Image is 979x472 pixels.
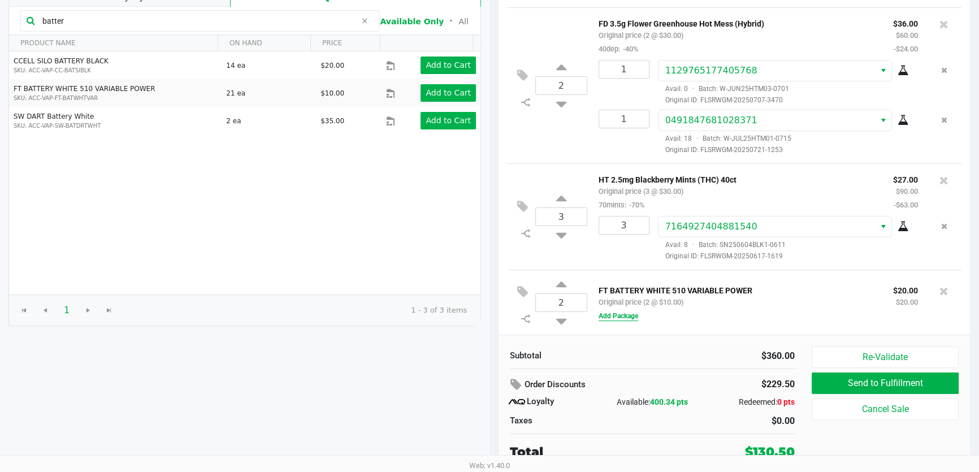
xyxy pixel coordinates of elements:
[221,51,315,79] td: 14 ea
[875,110,891,131] button: Select
[658,145,918,155] span: Original ID: FLSRWGM-20250721-1253
[599,31,683,40] small: Original price (2 @ $30.00)
[320,117,344,125] span: $35.00
[426,116,471,125] app-button-loader: Add to Cart
[658,251,918,261] span: Original ID: FLSRWGM-20250617-1619
[937,216,952,237] button: Remove the package from the orderLine
[426,88,471,97] app-button-loader: Add to Cart
[320,89,344,97] span: $10.00
[14,122,216,130] p: SKU: ACC-VAP-SW-BATDRTWHT
[893,283,918,295] p: $20.00
[221,79,315,107] td: 21 ea
[9,35,480,295] div: Data table
[893,16,918,28] p: $36.00
[665,65,757,76] span: 1129765177405768
[937,60,952,81] button: Remove the package from the orderLine
[9,35,218,51] th: PRODUCT NAME
[444,16,458,27] span: ᛫
[893,172,918,184] p: $27.00
[620,45,638,53] span: -40%
[692,135,703,142] span: ·
[658,241,786,249] span: Avail: 8 Batch: SN250604BLK1-0611
[14,94,216,102] p: SKU: ACC-VAP-FT-BATWHTVAR
[77,300,99,321] span: Go to the next page
[711,375,795,394] div: $229.50
[510,414,644,427] div: Taxes
[688,85,699,93] span: ·
[665,115,757,125] span: 0491847681028371
[41,306,50,315] span: Go to the previous page
[9,79,221,107] td: FT BATTERY WHITE 510 VARIABLE POWER
[84,306,93,315] span: Go to the next page
[510,349,644,362] div: Subtotal
[34,300,56,321] span: Go to the previous page
[56,300,77,321] span: Page 1
[469,461,510,470] span: Web: v1.40.0
[320,62,344,70] span: $20.00
[516,95,535,110] inline-svg: Split item qty to new line
[221,107,315,135] td: 2 ea
[896,298,918,306] small: $20.00
[599,298,683,306] small: Original price (2 @ $10.00)
[812,399,959,420] button: Cancel Sale
[426,60,471,70] app-button-loader: Add to Cart
[510,375,694,395] div: Order Discounts
[894,201,918,209] small: -$63.00
[421,57,476,74] button: Add to Cart
[937,110,952,131] button: Remove the package from the orderLine
[310,35,380,51] th: PRICE
[875,60,891,81] button: Select
[421,84,476,102] button: Add to Cart
[896,31,918,40] small: $60.00
[458,16,468,28] button: All
[661,414,795,428] div: $0.00
[14,300,35,321] span: Go to the first page
[605,396,700,408] div: Available:
[218,35,310,51] th: ON HAND
[599,283,876,295] p: FT BATTERY WHITE 510 VARIABLE POWER
[421,112,476,129] button: Add to Cart
[658,95,918,105] span: Original ID: FLSRWGM-20250707-3470
[688,241,699,249] span: ·
[658,135,791,142] span: Avail: 18 Batch: W-JUL25HTM01-0715
[129,305,467,316] kendo-pager-info: 1 - 3 of 3 items
[516,226,535,241] inline-svg: Split item qty to new line
[896,187,918,196] small: $90.00
[777,397,795,406] span: 0 pts
[894,45,918,53] small: -$24.00
[14,66,216,75] p: SKU: ACC-VAP-CC-BATSIBLK
[9,51,221,79] td: CCELL SILO BATTERY BLACK
[812,373,959,394] button: Send to Fulfillment
[20,306,29,315] span: Go to the first page
[599,201,644,209] small: 70mints:
[650,397,688,406] span: 400.34 pts
[599,187,683,196] small: Original price (3 @ $30.00)
[626,201,644,209] span: -70%
[658,85,789,93] span: Avail: 0 Batch: W-JUN25HTM03-0701
[510,395,605,409] div: Loyalty
[875,216,891,237] button: Select
[510,443,688,461] div: Total
[38,12,356,29] input: Scan or Search Products to Begin
[700,396,795,408] div: Redeemed:
[516,311,535,326] inline-svg: Split item qty to new line
[661,349,795,363] div: $360.00
[9,107,221,135] td: SW DART Battery White
[105,306,114,315] span: Go to the last page
[599,16,876,28] p: FD 3.5g Flower Greenhouse Hot Mess (Hybrid)
[599,311,638,321] button: Add Package
[665,221,757,232] span: 7164927404881540
[599,45,638,53] small: 40dep:
[812,347,959,368] button: Re-Validate
[745,443,795,461] div: $130.50
[98,300,120,321] span: Go to the last page
[599,172,876,184] p: HT 2.5mg Blackberry Mints (THC) 40ct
